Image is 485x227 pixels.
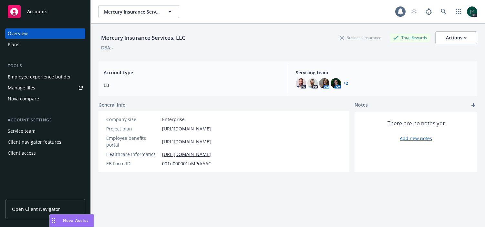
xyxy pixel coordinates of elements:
a: Add new notes [400,135,432,142]
button: Actions [435,31,477,44]
a: [URL][DOMAIN_NAME] [162,125,211,132]
div: Service team [8,126,36,136]
a: Search [437,5,450,18]
div: Client access [8,148,36,158]
div: Company size [106,116,160,123]
div: Tools [5,63,85,69]
div: Nova compare [8,94,39,104]
span: Servicing team [296,69,472,76]
a: Manage files [5,83,85,93]
div: Mercury Insurance Services, LLC [98,34,188,42]
span: EB [104,82,280,88]
span: Enterprise [162,116,185,123]
span: Accounts [27,9,47,14]
div: Employee benefits portal [106,135,160,148]
span: Notes [355,101,368,109]
div: Drag to move [50,214,58,227]
div: Account settings [5,117,85,123]
a: Overview [5,28,85,39]
a: Start snowing [408,5,420,18]
a: Accounts [5,3,85,21]
span: 001d000001hMPckAAG [162,160,212,167]
div: Total Rewards [390,34,430,42]
a: [URL][DOMAIN_NAME] [162,151,211,158]
img: photo [319,78,329,88]
img: photo [331,78,341,88]
span: General info [98,101,126,108]
div: Business Insurance [337,34,385,42]
button: Mercury Insurance Services, LLC [98,5,179,18]
div: Healthcare Informatics [106,151,160,158]
span: There are no notes yet [387,119,445,127]
a: Client navigator features [5,137,85,147]
img: photo [307,78,318,88]
div: Manage files [8,83,35,93]
a: Nova compare [5,94,85,104]
span: Nova Assist [63,218,88,223]
img: photo [467,6,477,17]
span: Account type [104,69,280,76]
span: Mercury Insurance Services, LLC [104,8,160,15]
span: Open Client Navigator [12,206,60,212]
div: Plans [8,39,19,50]
img: photo [296,78,306,88]
a: [URL][DOMAIN_NAME] [162,138,211,145]
div: Actions [446,32,467,44]
a: Plans [5,39,85,50]
a: Service team [5,126,85,136]
a: +2 [344,81,348,85]
a: Client access [5,148,85,158]
div: Employee experience builder [8,72,71,82]
div: Project plan [106,125,160,132]
a: Employee experience builder [5,72,85,82]
div: DBA: - [101,44,113,51]
div: Client navigator features [8,137,61,147]
div: Overview [8,28,28,39]
div: EB Force ID [106,160,160,167]
button: Nova Assist [49,214,94,227]
a: Report a Bug [422,5,435,18]
a: Switch app [452,5,465,18]
a: add [470,101,477,109]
